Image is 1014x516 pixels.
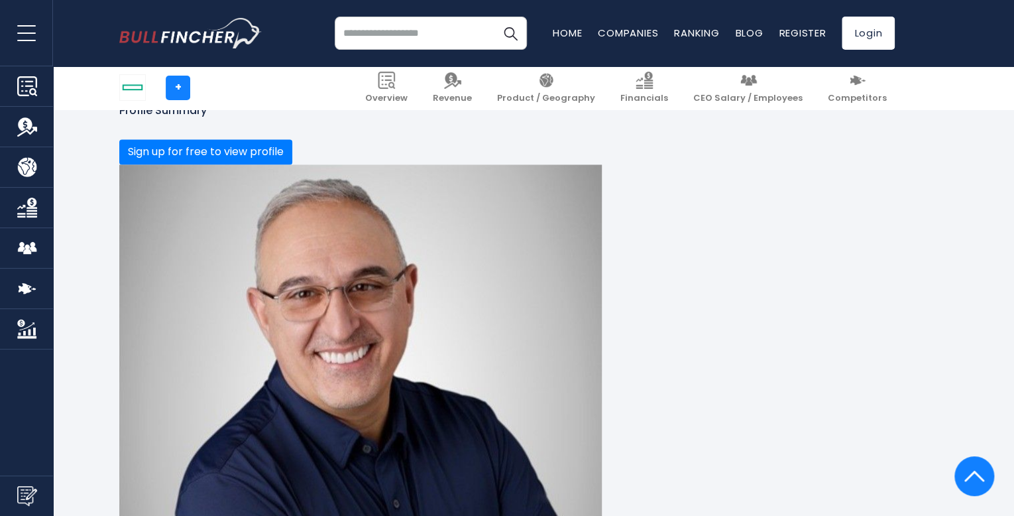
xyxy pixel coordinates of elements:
a: Go to homepage [119,18,262,48]
img: bullfincher logo [119,18,262,48]
a: Financials [612,66,676,109]
span: Product / Geography [497,93,595,104]
a: Blog [735,26,763,40]
a: Overview [357,66,416,109]
a: Home [553,26,582,40]
a: Revenue [425,66,480,109]
span: CEO Salary / Employees [693,93,803,104]
a: Login [842,17,895,50]
button: Sign up for free to view profile [119,139,292,164]
a: Companies [598,26,658,40]
span: Revenue [433,93,472,104]
a: Competitors [820,66,895,109]
button: Search [494,17,527,50]
a: CEO Salary / Employees [685,66,811,109]
span: Competitors [828,93,887,104]
img: HPE logo [120,75,145,100]
a: + [166,76,190,100]
span: Financials [620,93,668,104]
a: Product / Geography [489,66,603,109]
a: Ranking [674,26,719,40]
a: Register [779,26,826,40]
p: Profile Summary [119,104,895,118]
span: Overview [365,93,408,104]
